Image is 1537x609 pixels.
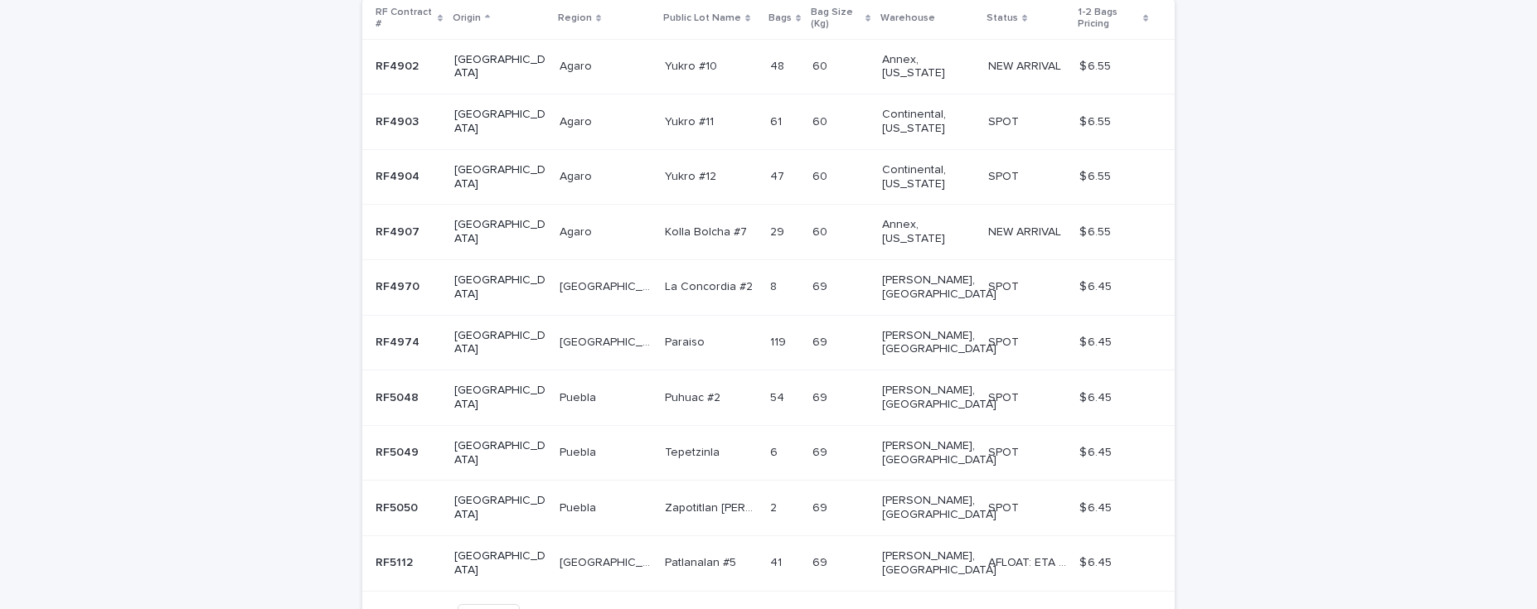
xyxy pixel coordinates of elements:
[812,56,831,74] p: 60
[560,167,595,184] p: Agaro
[362,259,1175,315] tr: RF4970RF4970 [GEOGRAPHIC_DATA][GEOGRAPHIC_DATA][GEOGRAPHIC_DATA] La Concordia #2La Concordia #2 8...
[1079,277,1115,294] p: $ 6.45
[665,442,723,460] p: Tepetzinla
[665,388,724,405] p: Puhuac #2
[362,149,1175,205] tr: RF4904RF4904 [GEOGRAPHIC_DATA]AgaroAgaro Yukro #12Yukro #12 4747 6060 Continental, [US_STATE] SPO...
[770,167,788,184] p: 47
[376,112,422,129] p: RF4903
[362,535,1175,591] tr: RF5112RF5112 [GEOGRAPHIC_DATA][GEOGRAPHIC_DATA][GEOGRAPHIC_DATA] Patlanalan #5Patlanalan #5 4141 ...
[770,222,788,239] p: 29
[362,39,1175,94] tr: RF4902RF4902 [GEOGRAPHIC_DATA]AgaroAgaro Yukro #10Yukro #10 4848 6060 Annex, [US_STATE] NEW ARRIV...
[560,222,595,239] p: Agaro
[376,167,423,184] p: RF4904
[665,553,739,570] p: Patlanalan #5
[812,498,831,515] p: 69
[454,273,546,302] p: [GEOGRAPHIC_DATA]
[454,163,546,191] p: [GEOGRAPHIC_DATA]
[362,205,1175,260] tr: RF4907RF4907 [GEOGRAPHIC_DATA]AgaroAgaro Kolla Bolcha #7Kolla Bolcha #7 2929 6060 Annex, [US_STAT...
[812,112,831,129] p: 60
[376,388,422,405] p: RF5048
[376,56,422,74] p: RF4902
[665,222,750,239] p: Kolla Bolcha #7
[362,481,1175,536] tr: RF5050RF5050 [GEOGRAPHIC_DATA]PueblaPuebla Zapotitlan [PERSON_NAME]Zapotitlan [PERSON_NAME] 22 69...
[988,388,1022,405] p: SPOT
[454,494,546,522] p: [GEOGRAPHIC_DATA]
[376,498,421,515] p: RF5050
[376,442,422,460] p: RF5049
[560,553,655,570] p: [GEOGRAPHIC_DATA]
[768,9,792,27] p: Bags
[454,108,546,136] p: [GEOGRAPHIC_DATA]
[770,388,788,405] p: 54
[1079,442,1115,460] p: $ 6.45
[1079,112,1114,129] p: $ 6.55
[1079,388,1115,405] p: $ 6.45
[560,442,599,460] p: Puebla
[812,332,831,350] p: 69
[988,222,1064,239] p: NEW ARRIVAL
[376,553,416,570] p: RF5112
[376,222,423,239] p: RF4907
[665,498,759,515] p: Zapotitlan de Mendez
[376,277,423,294] p: RF4970
[880,9,935,27] p: Warehouse
[454,384,546,412] p: [GEOGRAPHIC_DATA]
[453,9,481,27] p: Origin
[1079,56,1114,74] p: $ 6.55
[665,332,708,350] p: Paraiso
[558,9,592,27] p: Region
[454,218,546,246] p: [GEOGRAPHIC_DATA]
[1079,553,1115,570] p: $ 6.45
[560,277,655,294] p: [GEOGRAPHIC_DATA]
[988,112,1022,129] p: SPOT
[1079,332,1115,350] p: $ 6.45
[560,388,599,405] p: Puebla
[812,388,831,405] p: 69
[376,332,423,350] p: RF4974
[812,167,831,184] p: 60
[988,56,1064,74] p: NEW ARRIVAL
[812,222,831,239] p: 60
[988,277,1022,294] p: SPOT
[770,498,780,515] p: 2
[1078,3,1139,34] p: 1-2 Bags Pricing
[665,112,717,129] p: Yukro #11
[770,332,789,350] p: 119
[770,442,781,460] p: 6
[665,277,756,294] p: La Concordia #2
[812,442,831,460] p: 69
[988,553,1069,570] p: AFLOAT: ETA 08-20-2025
[560,332,655,350] p: [GEOGRAPHIC_DATA]
[454,439,546,467] p: [GEOGRAPHIC_DATA]
[770,553,785,570] p: 41
[988,332,1022,350] p: SPOT
[812,277,831,294] p: 69
[560,498,599,515] p: Puebla
[665,167,720,184] p: Yukro #12
[811,3,861,34] p: Bag Size (Kg)
[560,112,595,129] p: Agaro
[770,56,788,74] p: 48
[454,53,546,81] p: [GEOGRAPHIC_DATA]
[987,9,1018,27] p: Status
[362,370,1175,426] tr: RF5048RF5048 [GEOGRAPHIC_DATA]PueblaPuebla Puhuac #2Puhuac #2 5454 6969 [PERSON_NAME], [GEOGRAPHI...
[812,553,831,570] p: 69
[376,3,434,34] p: RF Contract #
[770,112,785,129] p: 61
[362,315,1175,370] tr: RF4974RF4974 [GEOGRAPHIC_DATA][GEOGRAPHIC_DATA][GEOGRAPHIC_DATA] ParaisoParaiso 119119 6969 [PERS...
[770,277,780,294] p: 8
[988,167,1022,184] p: SPOT
[454,549,546,578] p: [GEOGRAPHIC_DATA]
[362,94,1175,150] tr: RF4903RF4903 [GEOGRAPHIC_DATA]AgaroAgaro Yukro #11Yukro #11 6161 6060 Continental, [US_STATE] SPO...
[560,56,595,74] p: Agaro
[665,56,720,74] p: Yukro #10
[1079,167,1114,184] p: $ 6.55
[1079,222,1114,239] p: $ 6.55
[988,498,1022,515] p: SPOT
[1079,498,1115,515] p: $ 6.45
[663,9,741,27] p: Public Lot Name
[988,442,1022,460] p: SPOT
[362,425,1175,481] tr: RF5049RF5049 [GEOGRAPHIC_DATA]PueblaPuebla TepetzinlaTepetzinla 66 6969 [PERSON_NAME], [GEOGRAPHI...
[454,329,546,357] p: [GEOGRAPHIC_DATA]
